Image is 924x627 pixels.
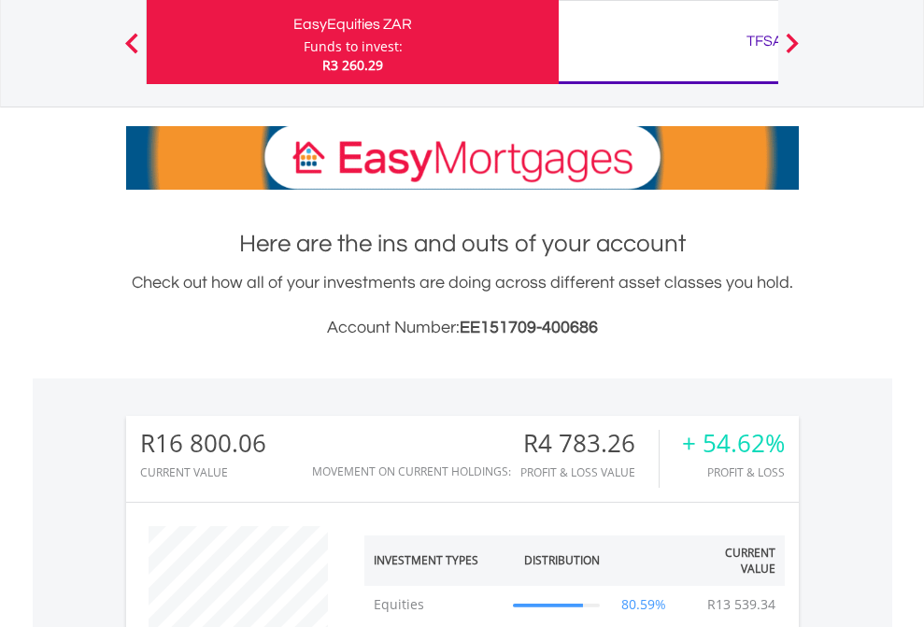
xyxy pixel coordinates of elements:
div: Funds to invest: [304,37,403,56]
h3: Account Number: [126,315,799,341]
div: Profit & Loss Value [520,466,659,478]
th: Current Value [679,535,785,586]
div: Check out how all of your investments are doing across different asset classes you hold. [126,270,799,341]
div: + 54.62% [682,430,785,457]
button: Previous [113,42,150,61]
span: R3 260.29 [322,56,383,74]
th: Investment Types [364,535,505,586]
div: R16 800.06 [140,430,266,457]
span: EE151709-400686 [460,319,598,336]
div: R4 783.26 [520,430,659,457]
td: Equities [364,586,505,623]
div: Movement on Current Holdings: [312,465,511,477]
div: Distribution [524,552,600,568]
td: 80.59% [609,586,679,623]
div: EasyEquities ZAR [158,11,547,37]
h1: Here are the ins and outs of your account [126,227,799,261]
div: CURRENT VALUE [140,466,266,478]
td: R13 539.34 [698,586,785,623]
button: Next [774,42,811,61]
div: Profit & Loss [682,466,785,478]
img: EasyMortage Promotion Banner [126,126,799,190]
